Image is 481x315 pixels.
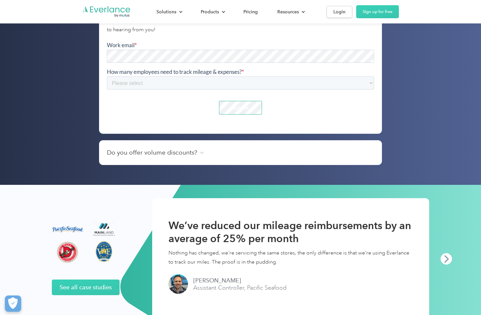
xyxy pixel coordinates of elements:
[193,277,286,292] p: Assistant Controller, Pacific Seafood
[156,8,176,16] div: Solutions
[107,42,374,126] iframe: Form 3
[356,5,399,18] a: Sign up for free
[271,6,310,18] div: Resources
[112,59,155,73] input: Submit
[52,280,120,295] a: See all case studies
[150,6,188,18] div: Solutions
[107,16,374,34] p: Great question. Just fill out a couple of details below, and we’ll follow up to discuss your need...
[194,6,230,18] div: Products
[201,8,219,16] div: Products
[333,8,345,16] div: Login
[5,295,21,312] button: Cookies Settings
[243,8,258,16] div: Pricing
[168,219,413,245] h2: We’ve reduced our mileage reimbursements by an average of 25% per month
[112,86,155,99] input: Submit
[82,6,131,18] a: Go to homepage
[237,6,264,18] a: Pricing
[277,8,299,16] div: Resources
[168,248,413,267] p: Nothing has changed, we're servicing the same stores, the only difference is that we're using Eve...
[441,253,452,265] div: next slide
[107,148,197,157] h4: Do you offer volume discounts?
[327,6,352,18] a: Login
[193,277,241,284] span: [PERSON_NAME]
